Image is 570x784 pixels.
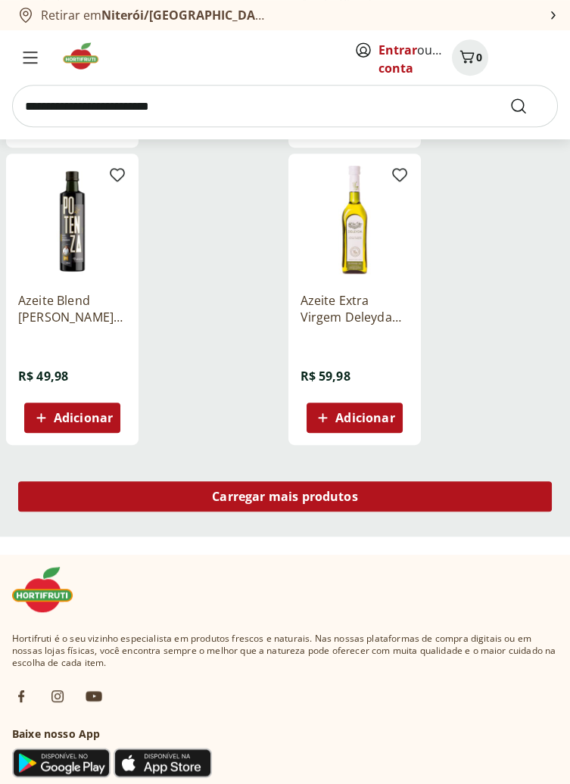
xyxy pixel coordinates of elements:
[307,403,403,433] button: Adicionar
[12,39,48,76] button: Menu
[301,368,350,384] span: R$ 59,98
[18,292,126,325] a: Azeite Blend [PERSON_NAME] Potenza 250ml
[12,567,88,612] img: Hortifruti
[12,85,558,127] input: search
[212,490,358,502] span: Carregar mais produtos
[114,748,212,778] img: App Store Icon
[452,39,488,76] button: Carrinho
[509,97,546,115] button: Submit Search
[18,481,552,518] a: Carregar mais produtos
[12,633,558,669] span: Hortifruti é o seu vizinho especialista em produtos frescos e naturais. Nas nossas plataformas de...
[12,726,212,742] h3: Baixe nosso App
[48,687,67,705] img: ig
[54,412,113,424] span: Adicionar
[301,292,409,325] a: Azeite Extra Virgem Deleyda Classic 500Ml
[61,41,111,71] img: Hortifruti
[18,368,68,384] span: R$ 49,98
[12,687,30,705] img: fb
[476,50,482,64] span: 0
[335,412,394,424] span: Adicionar
[378,41,446,77] span: ou
[24,403,120,433] button: Adicionar
[41,8,265,22] span: Retirar em
[85,687,103,705] img: ytb
[301,166,409,274] img: Azeite Extra Virgem Deleyda Classic 500Ml
[378,42,417,58] a: Entrar
[18,166,126,274] img: Azeite Blend Claude Troisgros Potenza 250ml
[101,7,274,23] b: Niterói/[GEOGRAPHIC_DATA]
[12,748,111,778] img: Google Play Icon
